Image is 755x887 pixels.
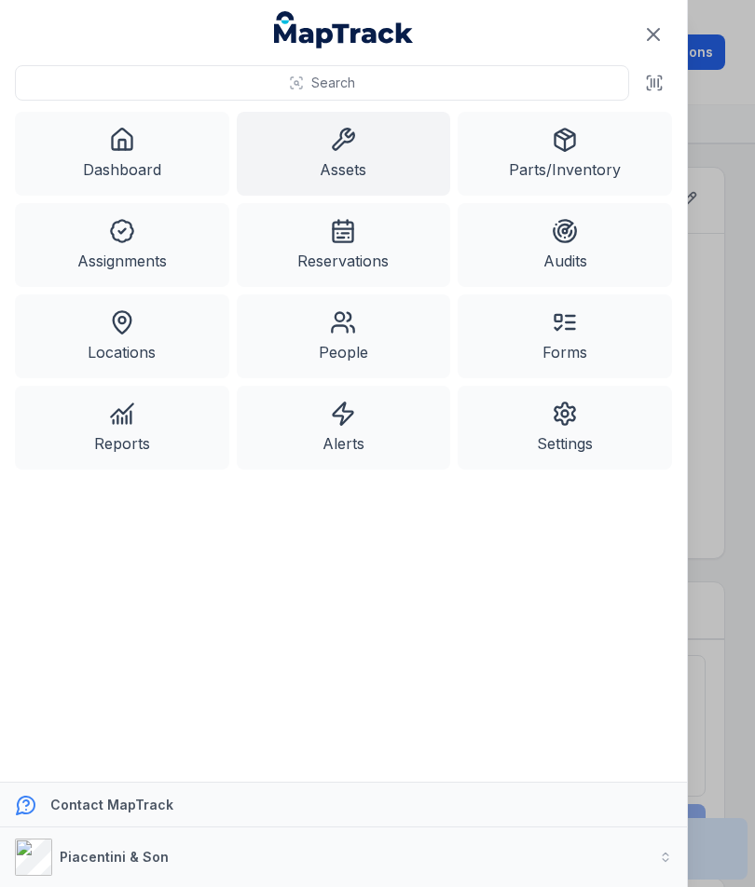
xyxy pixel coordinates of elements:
a: Parts/Inventory [458,112,672,196]
strong: Piacentini & Son [60,849,169,865]
a: Settings [458,386,672,470]
a: Assignments [15,203,229,287]
a: Forms [458,294,672,378]
button: Close navigation [634,15,673,54]
a: Dashboard [15,112,229,196]
a: Alerts [237,386,451,470]
button: Search [15,65,629,101]
strong: Contact MapTrack [50,797,173,812]
a: Reports [15,386,229,470]
a: MapTrack [274,11,414,48]
span: Search [311,74,355,92]
a: Reservations [237,203,451,287]
a: People [237,294,451,378]
a: Audits [458,203,672,287]
a: Locations [15,294,229,378]
a: Assets [237,112,451,196]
